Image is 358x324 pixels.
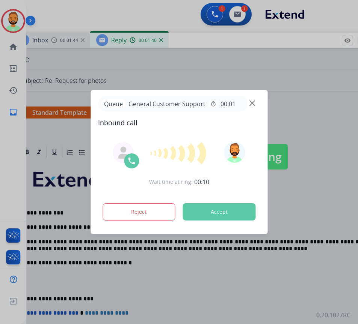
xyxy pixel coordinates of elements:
[183,203,255,220] button: Accept
[103,203,175,220] button: Reject
[149,178,193,186] span: Wait time at ring:
[125,99,208,108] span: General Customer Support
[194,177,209,186] span: 00:10
[117,147,129,159] img: agent-avatar
[224,142,245,163] img: avatar
[221,99,236,108] span: 00:01
[127,156,136,165] img: call-icon
[98,117,260,128] span: Inbound call
[316,310,350,319] p: 0.20.1027RC
[101,99,125,108] p: Queue
[210,101,216,107] mat-icon: timer
[249,100,255,106] img: close-button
